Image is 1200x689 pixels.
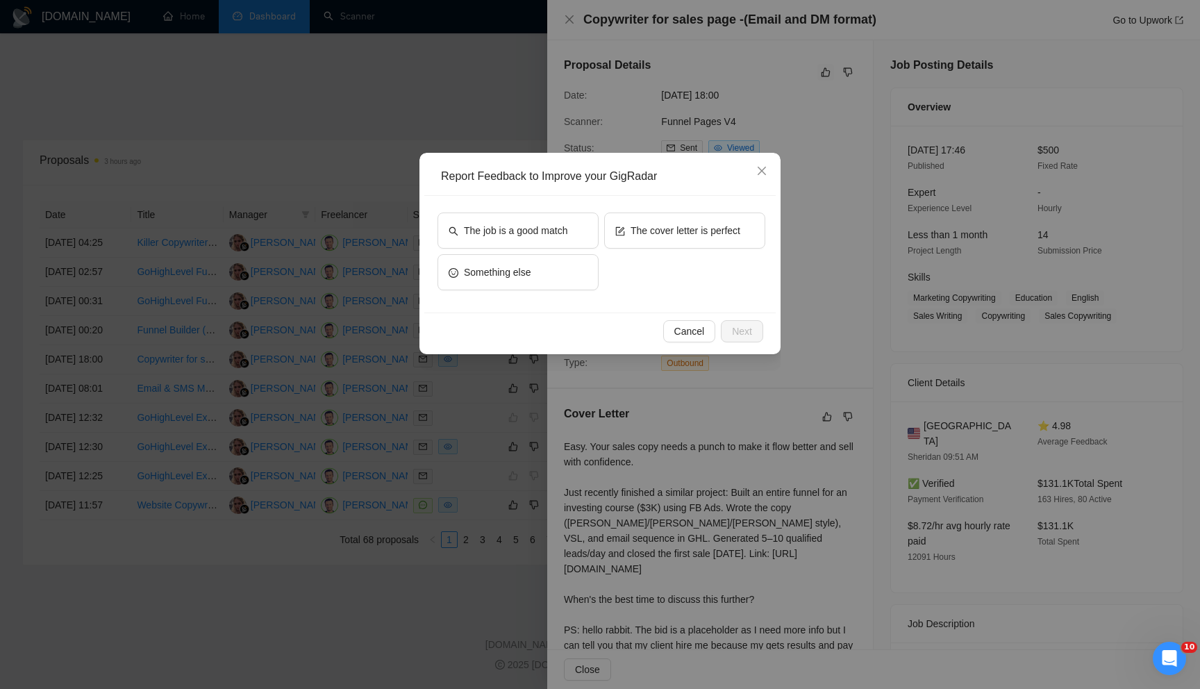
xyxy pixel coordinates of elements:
[604,213,765,249] button: formThe cover letter is perfect
[631,223,740,238] span: The cover letter is perfect
[441,169,769,184] div: Report Feedback to Improve your GigRadar
[721,320,763,342] button: Next
[437,213,599,249] button: searchThe job is a good match
[674,324,705,339] span: Cancel
[756,165,767,176] span: close
[615,225,625,235] span: form
[1181,642,1197,653] span: 10
[449,225,458,235] span: search
[464,265,531,280] span: Something else
[464,223,567,238] span: The job is a good match
[449,267,458,277] span: smile
[663,320,716,342] button: Cancel
[743,153,781,190] button: Close
[437,254,599,290] button: smileSomething else
[1153,642,1186,675] iframe: Intercom live chat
